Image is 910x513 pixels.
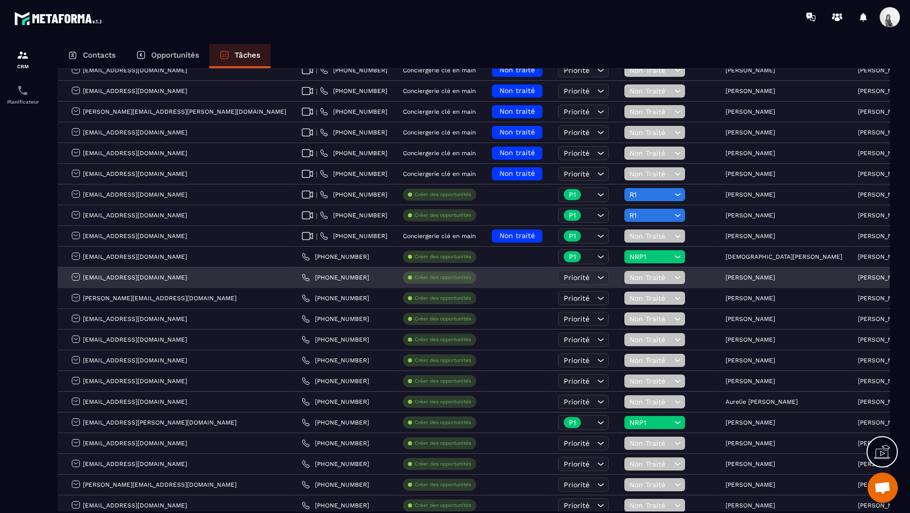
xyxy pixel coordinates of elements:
[415,502,471,509] p: Créer des opportunités
[403,150,476,157] p: Conciergerie clé en main
[858,87,907,95] p: [PERSON_NAME]
[629,294,672,302] span: Non Traité
[415,460,471,468] p: Créer des opportunités
[151,51,199,60] p: Opportunités
[415,253,471,260] p: Créer des opportunités
[564,501,589,509] span: Priorité
[302,315,369,323] a: [PHONE_NUMBER]
[868,473,898,503] div: Ouvrir le chat
[564,66,589,74] span: Priorité
[83,51,116,60] p: Contacts
[499,66,535,74] span: Non traité
[858,170,907,177] p: [PERSON_NAME]
[629,398,672,406] span: Non Traité
[858,253,907,260] p: [PERSON_NAME]
[858,191,907,198] p: [PERSON_NAME]
[725,295,775,302] p: [PERSON_NAME]
[302,336,369,344] a: [PHONE_NUMBER]
[629,87,672,95] span: Non Traité
[629,66,672,74] span: Non Traité
[415,295,471,302] p: Créer des opportunités
[858,129,907,136] p: [PERSON_NAME]
[629,377,672,385] span: Non Traité
[3,41,43,77] a: formationformationCRM
[58,44,126,68] a: Contacts
[302,501,369,509] a: [PHONE_NUMBER]
[858,315,907,322] p: [PERSON_NAME]
[725,212,775,219] p: [PERSON_NAME]
[403,67,476,74] p: Conciergerie clé en main
[629,273,672,282] span: Non Traité
[316,212,317,219] span: |
[725,150,775,157] p: [PERSON_NAME]
[629,108,672,116] span: Non Traité
[320,170,387,178] a: [PHONE_NUMBER]
[403,232,476,240] p: Conciergerie clé en main
[629,315,672,323] span: Non Traité
[3,99,43,105] p: Planificateur
[569,232,576,240] p: P1
[17,84,29,97] img: scheduler
[320,108,387,116] a: [PHONE_NUMBER]
[209,44,270,68] a: Tâches
[302,273,369,282] a: [PHONE_NUMBER]
[569,253,576,260] p: P1
[415,398,471,405] p: Créer des opportunités
[499,86,535,95] span: Non traité
[126,44,209,68] a: Opportunités
[629,170,672,178] span: Non Traité
[725,87,775,95] p: [PERSON_NAME]
[629,253,672,261] span: NRP1
[302,294,369,302] a: [PHONE_NUMBER]
[302,398,369,406] a: [PHONE_NUMBER]
[858,502,907,509] p: [PERSON_NAME]
[564,315,589,323] span: Priorité
[629,211,672,219] span: R1
[316,67,317,74] span: |
[725,191,775,198] p: [PERSON_NAME]
[316,87,317,95] span: |
[725,378,775,385] p: [PERSON_NAME]
[316,129,317,136] span: |
[858,460,907,468] p: [PERSON_NAME]
[415,481,471,488] p: Créer des opportunités
[569,419,576,426] p: P1
[629,481,672,489] span: Non Traité
[858,67,907,74] p: [PERSON_NAME]
[569,191,576,198] p: P1
[858,295,907,302] p: [PERSON_NAME]
[564,481,589,489] span: Priorité
[629,336,672,344] span: Non Traité
[858,336,907,343] p: [PERSON_NAME]
[564,439,589,447] span: Priorité
[858,398,907,405] p: [PERSON_NAME]
[320,211,387,219] a: [PHONE_NUMBER]
[564,460,589,468] span: Priorité
[725,108,775,115] p: [PERSON_NAME]
[858,274,907,281] p: [PERSON_NAME]
[858,108,907,115] p: [PERSON_NAME]
[415,315,471,322] p: Créer des opportunités
[629,501,672,509] span: Non Traité
[629,460,672,468] span: Non Traité
[320,191,387,199] a: [PHONE_NUMBER]
[564,398,589,406] span: Priorité
[415,378,471,385] p: Créer des opportunités
[302,356,369,364] a: [PHONE_NUMBER]
[569,212,576,219] p: P1
[564,87,589,95] span: Priorité
[3,77,43,112] a: schedulerschedulerPlanificateur
[725,253,842,260] p: [DEMOGRAPHIC_DATA][PERSON_NAME]
[316,150,317,157] span: |
[14,9,105,28] img: logo
[302,418,369,427] a: [PHONE_NUMBER]
[725,460,775,468] p: [PERSON_NAME]
[302,253,369,261] a: [PHONE_NUMBER]
[316,108,317,116] span: |
[415,357,471,364] p: Créer des opportunités
[316,170,317,178] span: |
[316,232,317,240] span: |
[564,356,589,364] span: Priorité
[725,336,775,343] p: [PERSON_NAME]
[564,128,589,136] span: Priorité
